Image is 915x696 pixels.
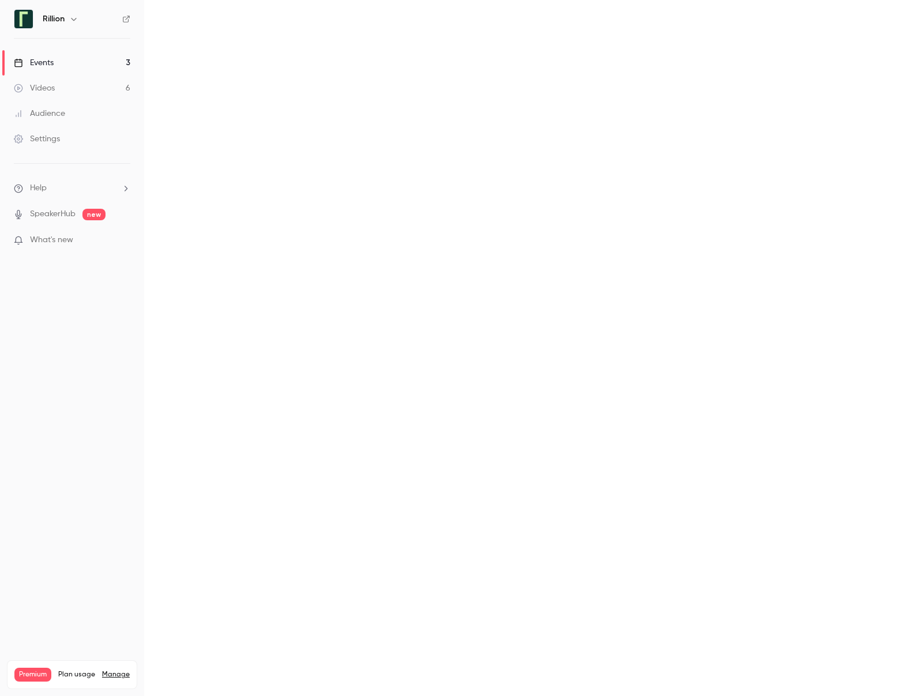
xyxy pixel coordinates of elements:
div: Audience [14,108,65,119]
span: Plan usage [58,670,95,679]
div: Settings [14,133,60,145]
a: SpeakerHub [30,208,76,220]
span: Help [30,182,47,194]
iframe: Noticeable Trigger [116,235,130,246]
a: Manage [102,670,130,679]
div: Videos [14,82,55,94]
img: Rillion [14,10,33,28]
span: What's new [30,234,73,246]
li: help-dropdown-opener [14,182,130,194]
span: new [82,209,106,220]
div: Events [14,57,54,69]
span: Premium [14,668,51,682]
h6: Rillion [43,13,65,25]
